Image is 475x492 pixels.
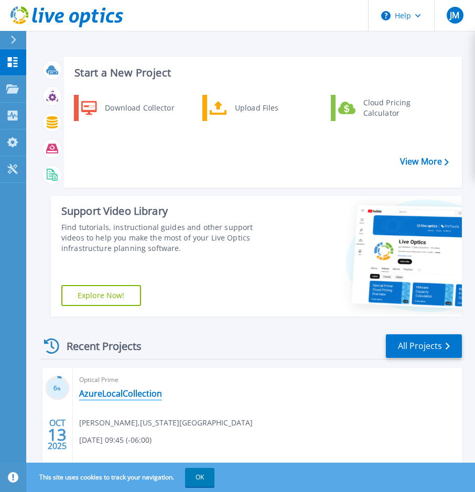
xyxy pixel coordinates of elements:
[61,285,141,306] a: Explore Now!
[185,468,214,487] button: OK
[45,382,70,395] h3: 6
[230,97,307,118] div: Upload Files
[74,67,448,79] h3: Start a New Project
[202,95,310,121] a: Upload Files
[331,95,438,121] a: Cloud Pricing Calculator
[386,334,462,358] a: All Projects
[61,204,272,218] div: Support Video Library
[100,97,179,118] div: Download Collector
[48,430,67,439] span: 13
[57,386,61,391] span: %
[79,388,162,399] a: AzureLocalCollection
[74,95,181,121] a: Download Collector
[450,11,459,19] span: JM
[358,97,436,118] div: Cloud Pricing Calculator
[29,468,214,487] span: This site uses cookies to track your navigation.
[40,333,156,359] div: Recent Projects
[400,157,449,167] a: View More
[61,222,272,254] div: Find tutorials, instructional guides and other support videos to help you make the most of your L...
[79,434,152,446] span: [DATE] 09:45 (-06:00)
[47,416,67,454] div: OCT 2025
[79,374,456,386] span: Optical Prime
[79,417,253,429] span: [PERSON_NAME] , [US_STATE][GEOGRAPHIC_DATA]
